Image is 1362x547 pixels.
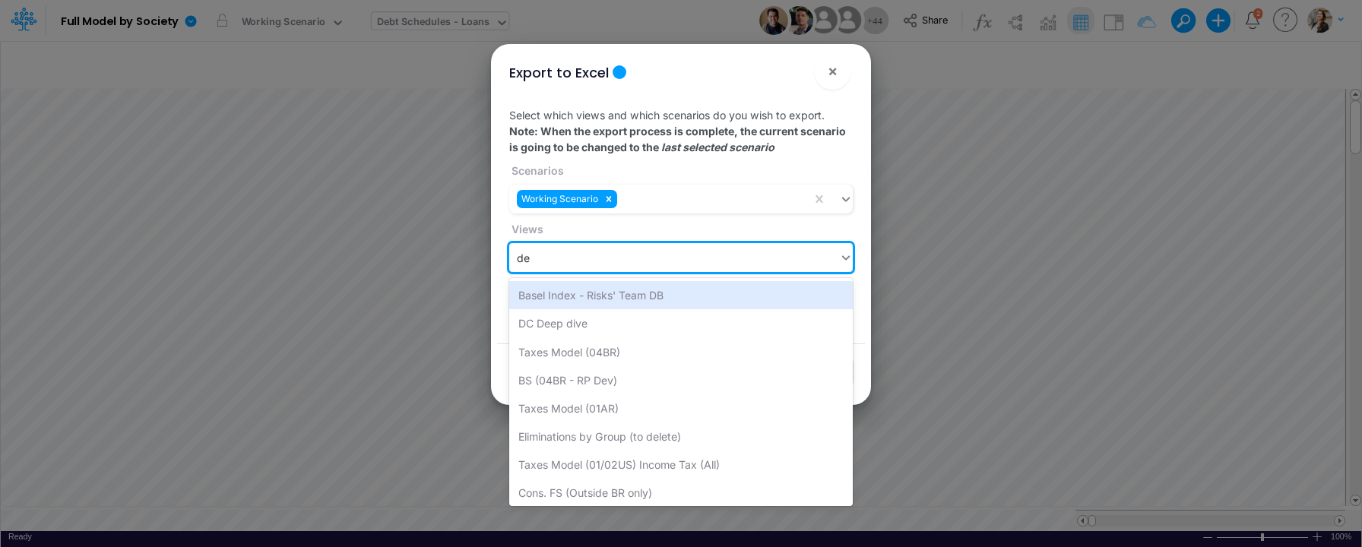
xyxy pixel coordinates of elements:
[509,281,853,309] div: Basel Index - Risks' Team DB
[517,190,600,208] div: Working Scenario
[828,62,838,80] span: ×
[509,422,853,451] div: Eliminations by Group (to delete)
[497,95,865,343] div: Select which views and which scenarios do you wish to export.
[509,221,543,237] label: Views
[509,163,564,179] label: Scenarios
[509,125,846,153] strong: Note: When the export process is complete, the current scenario is going to be changed to the
[509,309,853,337] div: DC Deep dive
[613,65,626,79] div: Tooltip anchor
[509,451,853,479] div: Taxes Model (01/02US) Income Tax (All)
[661,141,774,153] em: last selected scenario
[509,394,853,422] div: Taxes Model (01AR)
[509,338,853,366] div: Taxes Model (04BR)
[509,62,609,83] div: Export to Excel
[509,366,853,394] div: BS (04BR - RP Dev)
[814,53,850,90] button: Close
[509,479,853,507] div: Cons. FS (Outside BR only)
